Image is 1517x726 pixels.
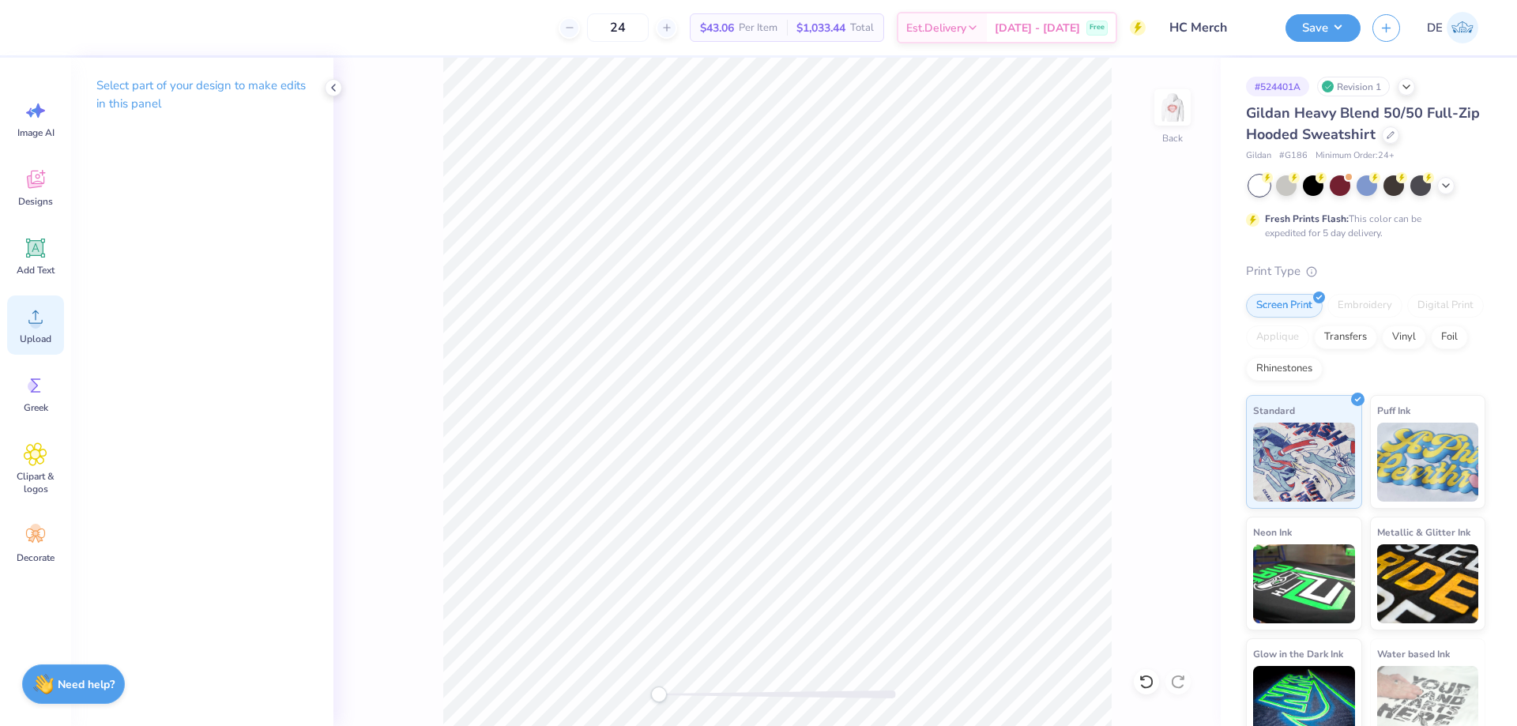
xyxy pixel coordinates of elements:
span: Designs [18,195,53,208]
span: Glow in the Dark Ink [1253,645,1343,662]
input: Untitled Design [1158,12,1274,43]
span: Add Text [17,264,55,276]
div: Revision 1 [1317,77,1390,96]
strong: Need help? [58,677,115,692]
span: Gildan [1246,149,1271,163]
div: This color can be expedited for 5 day delivery. [1265,212,1459,240]
span: Free [1090,22,1105,33]
div: Embroidery [1327,294,1402,318]
div: Vinyl [1382,325,1426,349]
img: Metallic & Glitter Ink [1377,544,1479,623]
img: Puff Ink [1377,423,1479,502]
span: [DATE] - [DATE] [995,20,1080,36]
span: Minimum Order: 24 + [1316,149,1395,163]
span: DE [1427,19,1443,37]
span: Gildan Heavy Blend 50/50 Full-Zip Hooded Sweatshirt [1246,103,1480,144]
span: Metallic & Glitter Ink [1377,524,1470,540]
span: Per Item [739,20,777,36]
a: DE [1420,12,1485,43]
div: Applique [1246,325,1309,349]
span: Neon Ink [1253,524,1292,540]
span: $1,033.44 [796,20,845,36]
p: Select part of your design to make edits in this panel [96,77,308,113]
span: $43.06 [700,20,734,36]
div: Accessibility label [651,687,667,702]
strong: Fresh Prints Flash: [1265,213,1349,225]
span: Total [850,20,874,36]
button: Save [1285,14,1361,42]
span: Clipart & logos [9,470,62,495]
img: Neon Ink [1253,544,1355,623]
div: Foil [1431,325,1468,349]
span: Decorate [17,551,55,564]
div: Print Type [1246,262,1485,280]
span: Water based Ink [1377,645,1450,662]
div: Transfers [1314,325,1377,349]
div: Back [1162,131,1183,145]
div: Rhinestones [1246,357,1323,381]
img: Standard [1253,423,1355,502]
span: Image AI [17,126,55,139]
span: Greek [24,401,48,414]
div: Digital Print [1407,294,1484,318]
span: Puff Ink [1377,402,1410,419]
img: Djian Evardoni [1447,12,1478,43]
input: – – [587,13,649,42]
span: Upload [20,333,51,345]
span: Standard [1253,402,1295,419]
div: Screen Print [1246,294,1323,318]
span: # G186 [1279,149,1308,163]
span: Est. Delivery [906,20,966,36]
div: # 524401A [1246,77,1309,96]
img: Back [1157,92,1188,123]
